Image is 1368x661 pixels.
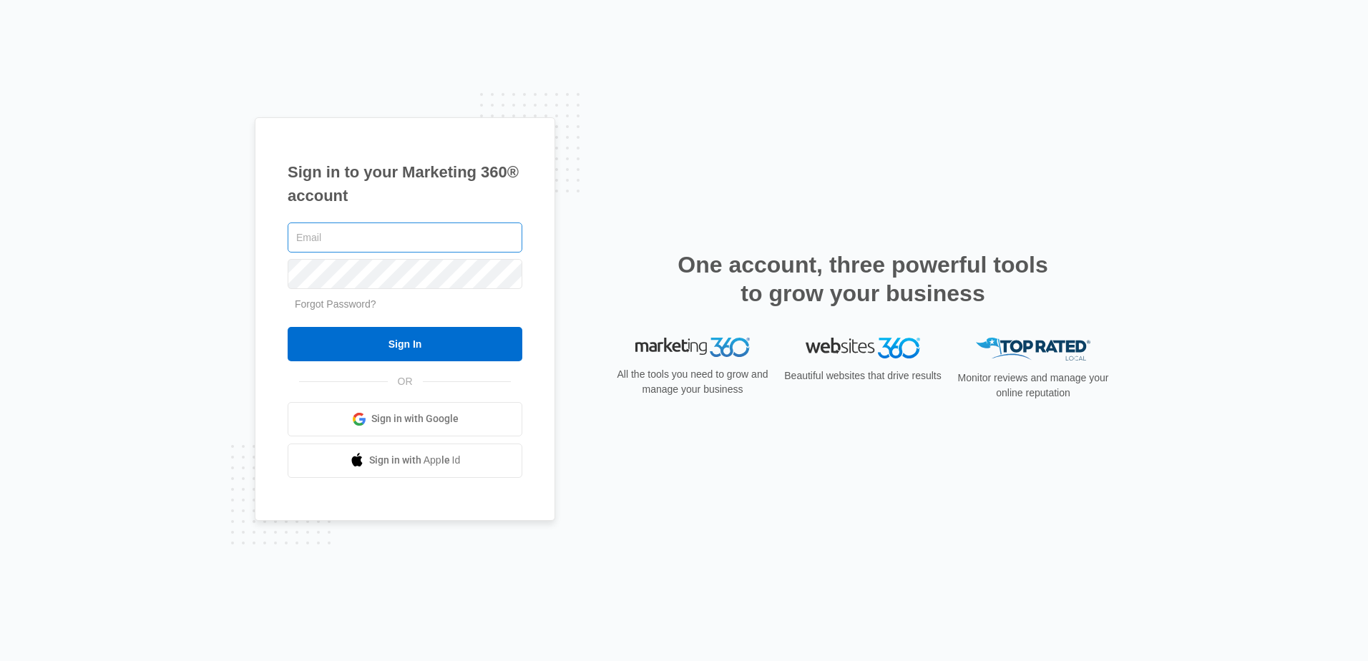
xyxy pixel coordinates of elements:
input: Email [288,222,522,253]
input: Sign In [288,327,522,361]
span: OR [388,374,423,389]
img: Websites 360 [806,338,920,358]
img: Top Rated Local [976,338,1090,361]
a: Sign in with Google [288,402,522,436]
h1: Sign in to your Marketing 360® account [288,160,522,207]
span: Sign in with Google [371,411,459,426]
h2: One account, three powerful tools to grow your business [673,250,1052,308]
a: Sign in with Apple Id [288,444,522,478]
p: Beautiful websites that drive results [783,368,943,383]
img: Marketing 360 [635,338,750,358]
p: Monitor reviews and manage your online reputation [953,371,1113,401]
span: Sign in with Apple Id [369,453,461,468]
a: Forgot Password? [295,298,376,310]
p: All the tools you need to grow and manage your business [612,367,773,397]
